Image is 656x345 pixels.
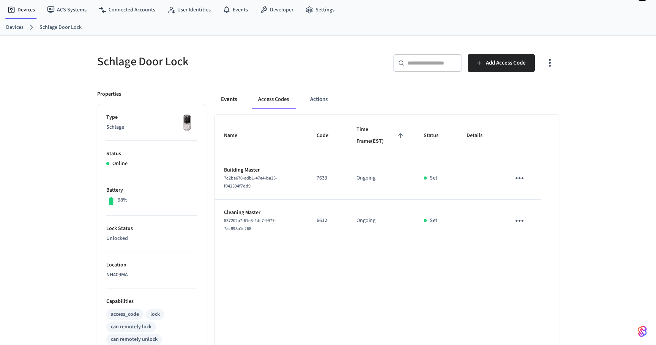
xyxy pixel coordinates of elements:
[6,24,24,32] a: Devices
[150,310,160,318] div: lock
[178,113,197,132] img: Yale Assure Touchscreen Wifi Smart Lock, Satin Nickel, Front
[467,130,492,142] span: Details
[111,323,151,331] div: can remotely lock
[486,58,526,68] span: Add Access Code
[424,130,448,142] span: Status
[317,130,338,142] span: Code
[106,123,197,131] p: Schlage
[356,124,405,148] span: Time Frame(EST)
[106,261,197,269] p: Location
[41,3,93,17] a: ACS Systems
[106,298,197,306] p: Capabilities
[430,217,437,225] p: Set
[638,325,647,337] img: SeamLogoGradient.69752ec5.svg
[224,166,298,174] p: Building Master
[39,24,82,32] a: Schlage Door Lock
[347,157,415,200] td: Ongoing
[224,175,277,189] span: 7c2ba670-adb1-47e4-ba35-f042394f7dd9
[215,90,559,109] div: ant example
[106,186,197,194] p: Battery
[106,235,197,243] p: Unlocked
[106,225,197,233] p: Lock Status
[224,130,247,142] span: Name
[106,150,197,158] p: Status
[2,3,41,17] a: Devices
[347,200,415,242] td: Ongoing
[252,90,295,109] button: Access Codes
[97,54,323,69] h5: Schlage Door Lock
[430,174,437,182] p: Set
[215,90,243,109] button: Events
[224,217,276,232] span: 837202a7-61e3-4dc7-9977-7ac893a1c268
[304,90,334,109] button: Actions
[106,113,197,121] p: Type
[106,271,197,279] p: NH409MA
[317,217,338,225] p: 6612
[317,174,338,182] p: 7639
[215,115,559,242] table: sticky table
[97,90,121,98] p: Properties
[254,3,300,17] a: Developer
[161,3,217,17] a: User Identities
[111,336,158,343] div: can remotely unlock
[93,3,161,17] a: Connected Accounts
[224,209,298,217] p: Cleaning Master
[468,54,535,72] button: Add Access Code
[118,196,128,204] p: 98%
[300,3,341,17] a: Settings
[217,3,254,17] a: Events
[112,160,128,168] p: Online
[111,310,139,318] div: access_code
